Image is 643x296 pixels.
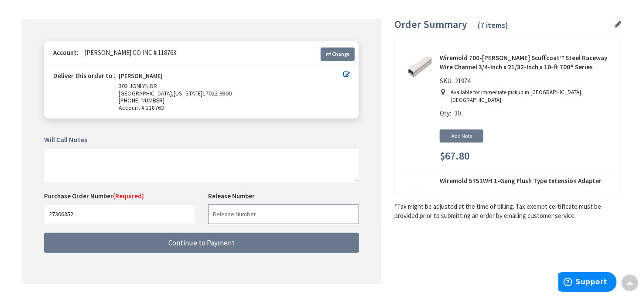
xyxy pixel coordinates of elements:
label: Release Number [208,191,255,201]
span: 21974 [453,77,472,85]
span: Account # 118763 [119,104,343,112]
p: Available for immediate pickup in [GEOGRAPHIC_DATA], [GEOGRAPHIC_DATA] [440,88,610,105]
label: Purchase Order Number [44,191,144,201]
span: [GEOGRAPHIC_DATA], [119,89,174,97]
span: Qty [440,109,450,117]
span: $67.80 [440,150,469,162]
input: Purchase Order Number [44,204,195,224]
span: Will Call Notes [44,135,87,144]
span: Order Summary [394,17,467,31]
span: [PERSON_NAME] CO INC # 118763 [80,48,176,57]
: *Tax might be adjusted at the time of billing. Tax exempt certificate must be provided prior to s... [394,202,621,221]
img: Wiremold 700-WH White Scuffcoat™ Steel Raceway Wire Channel 3/4-Inch x 21/32-Inch x 10-ft 700® Se... [405,57,432,84]
span: 303 JONLYN DR [119,82,157,90]
a: Change [321,48,355,61]
span: 30 [455,109,461,117]
span: [US_STATE] [174,89,202,97]
span: (7 items) [478,20,508,30]
strong: Deliver this order to : [53,71,116,80]
span: (Required) [113,192,144,200]
span: Change [332,51,349,57]
img: Wiremold 5751WH 1-Gang Flush Type Extension Adapter Fitting Steel White For Use With 500® and 700... [405,180,432,207]
strong: Account: [53,48,79,57]
strong: [PERSON_NAME] [119,72,163,82]
span: Continue to Payment [168,238,235,248]
input: Release Number [208,204,359,224]
strong: Wiremold 700-[PERSON_NAME] Scuffcoat™ Steel Raceway Wire Channel 3/4-Inch x 21/32-Inch x 10-ft 70... [440,53,614,72]
span: 17022-9300 [202,89,232,97]
strong: Wiremold 5751WH 1-Gang Flush Type Extension Adapter Fitting Steel White For Use With 500® and 700... [440,176,614,204]
span: [PHONE_NUMBER] [119,96,164,104]
iframe: Opens a widget where you can find more information [558,272,617,294]
button: Continue to Payment [44,233,359,253]
div: SKU: [440,76,472,88]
